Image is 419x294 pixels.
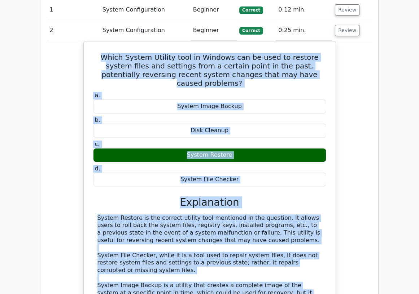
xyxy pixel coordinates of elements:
[93,148,326,162] div: System Restore
[335,25,359,36] button: Review
[95,141,100,147] span: c.
[239,6,263,14] span: Correct
[190,20,237,41] td: Beginner
[92,53,327,88] h5: Which System Utility tool in Windows can be used to restore system files and settings from a cert...
[97,196,322,208] h3: Explanation
[95,116,100,123] span: b.
[47,20,100,41] td: 2
[335,4,359,15] button: Review
[239,27,263,34] span: Correct
[275,20,332,41] td: 0:25 min.
[93,173,326,187] div: System File Checker
[95,165,100,172] span: d.
[93,99,326,113] div: System Image Backup
[93,124,326,138] div: Disk Cleanup
[95,92,100,99] span: a.
[100,20,190,41] td: System Configuration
